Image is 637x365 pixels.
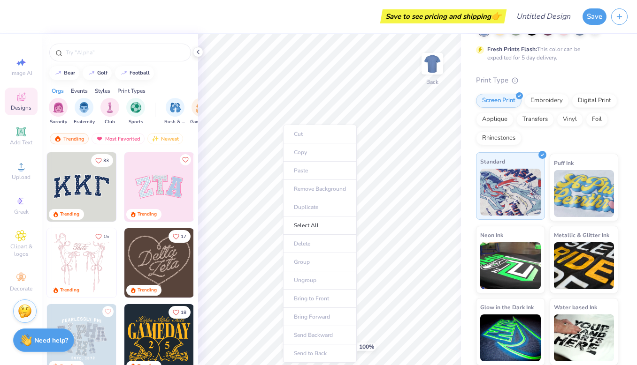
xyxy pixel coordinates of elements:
[103,158,109,163] span: 33
[516,112,554,127] div: Transfers
[487,45,603,62] div: This color can be expedited for 5 day delivery.
[583,8,606,25] button: Save
[126,98,145,126] button: filter button
[124,152,194,222] img: 9980f5e8-e6a1-4b4a-8839-2b0e9349023c
[12,173,31,181] span: Upload
[105,119,115,126] span: Club
[164,98,186,126] button: filter button
[169,230,191,243] button: Like
[124,228,194,298] img: 12710c6a-dcc0-49ce-8688-7fe8d5f96fe2
[5,243,38,258] span: Clipart & logos
[554,170,614,217] img: Puff Ink
[102,306,114,317] button: Like
[476,131,522,145] div: Rhinestones
[193,228,263,298] img: ead2b24a-117b-4488-9b34-c08fd5176a7b
[129,119,143,126] span: Sports
[83,66,112,80] button: golf
[54,135,61,142] img: trending.gif
[169,306,191,319] button: Like
[283,216,357,235] li: Select All
[181,310,186,315] span: 18
[480,156,505,166] span: Standard
[74,119,95,126] span: Fraternity
[476,75,618,86] div: Print Type
[524,94,569,108] div: Embroidery
[65,48,185,57] input: Try "Alpha"
[50,133,89,144] div: Trending
[88,70,95,76] img: trend_line.gif
[586,112,608,127] div: Foil
[74,98,95,126] div: filter for Fraternity
[14,208,29,216] span: Greek
[554,242,614,289] img: Metallic & Glitter Ink
[120,70,128,76] img: trend_line.gif
[180,154,191,165] button: Like
[116,152,185,222] img: edfb13fc-0e43-44eb-bea2-bf7fc0dd67f9
[95,87,110,95] div: Styles
[50,119,67,126] span: Sorority
[47,228,116,298] img: 83dda5b0-2158-48ca-832c-f6b4ef4c4536
[105,102,115,113] img: Club Image
[92,133,145,144] div: Most Favorited
[557,112,583,127] div: Vinyl
[54,70,62,76] img: trend_line.gif
[476,112,514,127] div: Applique
[190,98,212,126] div: filter for Game Day
[79,102,89,113] img: Fraternity Image
[480,169,541,216] img: Standard
[34,336,68,345] strong: Need help?
[74,98,95,126] button: filter button
[164,119,186,126] span: Rush & Bid
[480,242,541,289] img: Neon Ink
[96,135,103,142] img: most_fav.gif
[554,230,609,240] span: Metallic & Glitter Ink
[480,230,503,240] span: Neon Ink
[49,66,79,80] button: bear
[60,287,79,294] div: Trending
[97,70,107,75] div: golf
[10,285,32,292] span: Decorate
[117,87,146,95] div: Print Types
[10,139,32,146] span: Add Text
[49,98,68,126] button: filter button
[138,211,157,218] div: Trending
[572,94,617,108] div: Digital Print
[554,158,574,168] span: Puff Ink
[509,7,578,26] input: Untitled Design
[554,314,614,361] img: Water based Ink
[60,211,79,218] div: Trending
[359,343,374,351] span: 100 %
[480,314,541,361] img: Glow in the Dark Ink
[47,152,116,222] img: 3b9aba4f-e317-4aa7-a679-c95a879539bd
[53,102,64,113] img: Sorority Image
[426,78,438,86] div: Back
[100,98,119,126] div: filter for Club
[130,70,150,75] div: football
[152,135,159,142] img: Newest.gif
[554,302,597,312] span: Water based Ink
[49,98,68,126] div: filter for Sorority
[138,287,157,294] div: Trending
[52,87,64,95] div: Orgs
[126,98,145,126] div: filter for Sports
[10,69,32,77] span: Image AI
[170,102,181,113] img: Rush & Bid Image
[196,102,207,113] img: Game Day Image
[115,66,154,80] button: football
[193,152,263,222] img: 5ee11766-d822-42f5-ad4e-763472bf8dcf
[100,98,119,126] button: filter button
[190,98,212,126] button: filter button
[64,70,75,75] div: bear
[487,45,537,53] strong: Fresh Prints Flash:
[103,234,109,239] span: 15
[491,10,501,22] span: 👉
[383,9,504,23] div: Save to see pricing and shipping
[11,104,31,112] span: Designs
[147,133,183,144] div: Newest
[181,234,186,239] span: 17
[164,98,186,126] div: filter for Rush & Bid
[480,302,534,312] span: Glow in the Dark Ink
[190,119,212,126] span: Game Day
[116,228,185,298] img: d12a98c7-f0f7-4345-bf3a-b9f1b718b86e
[91,230,113,243] button: Like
